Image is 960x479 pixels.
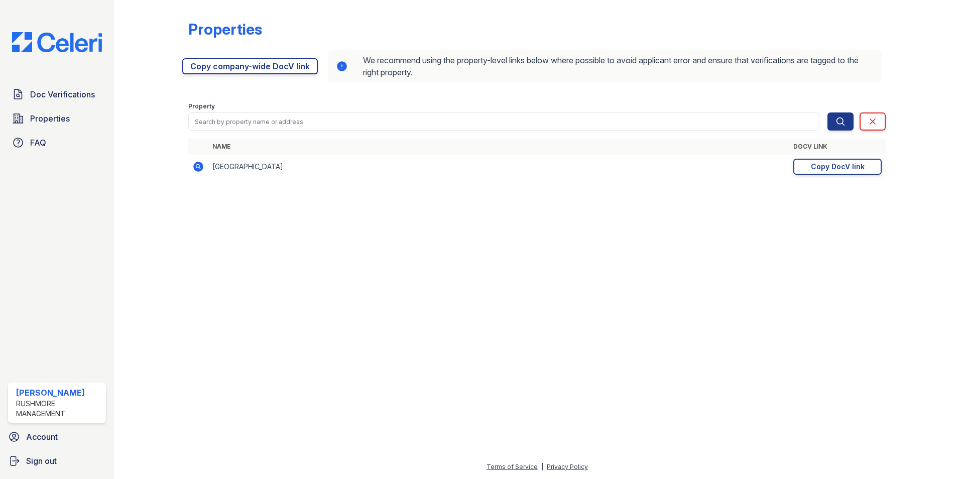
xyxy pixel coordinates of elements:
[487,463,538,470] a: Terms of Service
[8,133,106,153] a: FAQ
[182,58,318,74] a: Copy company-wide DocV link
[4,427,110,447] a: Account
[208,139,789,155] th: Name
[16,387,102,399] div: [PERSON_NAME]
[188,112,819,131] input: Search by property name or address
[30,137,46,149] span: FAQ
[8,108,106,129] a: Properties
[188,20,262,38] div: Properties
[793,159,882,175] a: Copy DocV link
[8,84,106,104] a: Doc Verifications
[30,112,70,125] span: Properties
[16,399,102,419] div: Rushmore Management
[4,451,110,471] a: Sign out
[541,463,543,470] div: |
[188,102,215,110] label: Property
[547,463,588,470] a: Privacy Policy
[328,50,882,82] div: We recommend using the property-level links below where possible to avoid applicant error and ens...
[811,162,865,172] div: Copy DocV link
[30,88,95,100] span: Doc Verifications
[789,139,886,155] th: DocV Link
[208,155,789,179] td: [GEOGRAPHIC_DATA]
[26,431,58,443] span: Account
[26,455,57,467] span: Sign out
[4,32,110,52] img: CE_Logo_Blue-a8612792a0a2168367f1c8372b55b34899dd931a85d93a1a3d3e32e68fde9ad4.png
